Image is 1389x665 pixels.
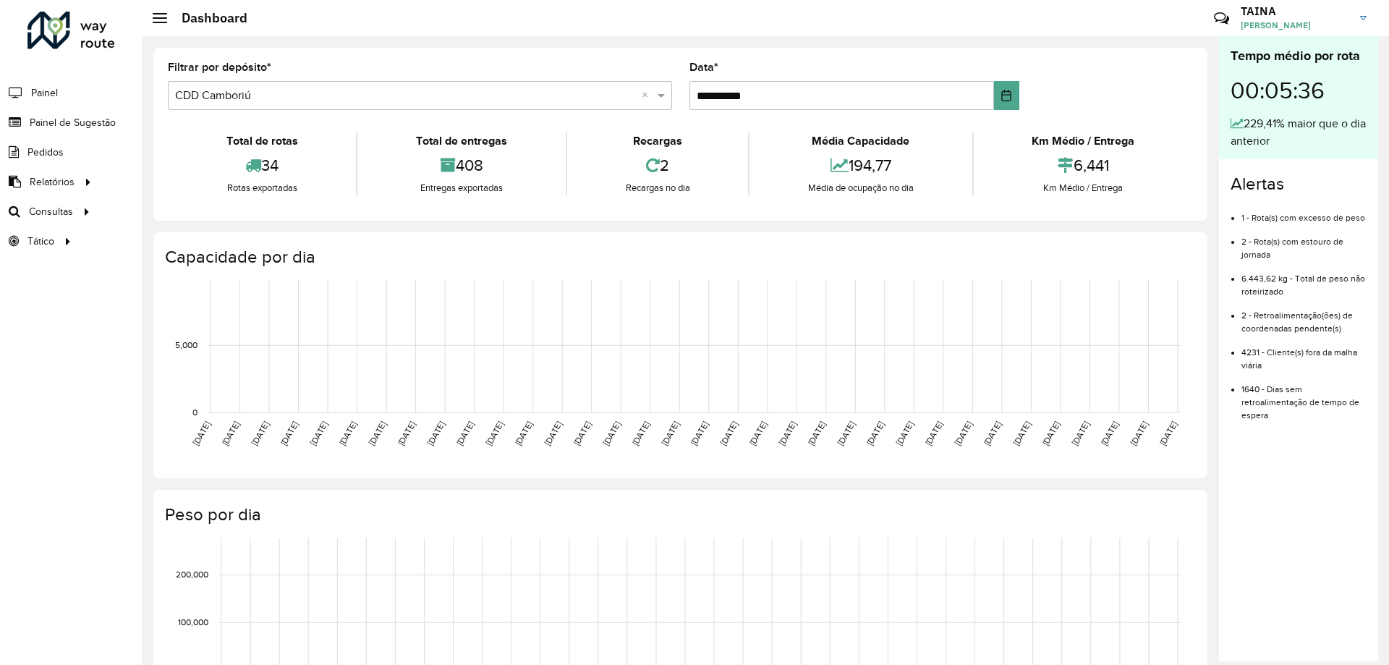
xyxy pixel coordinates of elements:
[192,407,197,417] text: 0
[171,181,352,195] div: Rotas exportadas
[1241,200,1367,224] li: 1 - Rota(s) com excesso de peso
[1040,420,1061,447] text: [DATE]
[220,420,241,447] text: [DATE]
[308,420,329,447] text: [DATE]
[165,504,1193,525] h4: Peso por dia
[171,132,352,150] div: Total de rotas
[30,115,116,130] span: Painel de Sugestão
[29,204,73,219] span: Consultas
[601,420,622,447] text: [DATE]
[454,420,475,447] text: [DATE]
[250,420,271,447] text: [DATE]
[747,420,768,447] text: [DATE]
[718,420,739,447] text: [DATE]
[1241,335,1367,372] li: 4231 - Cliente(s) fora da malha viária
[171,150,352,181] div: 34
[572,420,592,447] text: [DATE]
[1157,420,1178,447] text: [DATE]
[543,420,564,447] text: [DATE]
[178,617,208,627] text: 100,000
[361,150,561,181] div: 408
[982,420,1003,447] text: [DATE]
[1231,66,1367,115] div: 00:05:36
[367,420,388,447] text: [DATE]
[753,181,968,195] div: Média de ocupação no dia
[806,420,827,447] text: [DATE]
[953,420,974,447] text: [DATE]
[1241,19,1349,32] span: [PERSON_NAME]
[1241,4,1349,18] h3: TAINA
[175,340,197,350] text: 5,000
[894,420,915,447] text: [DATE]
[27,145,64,160] span: Pedidos
[279,420,300,447] text: [DATE]
[30,174,75,190] span: Relatórios
[977,181,1189,195] div: Km Médio / Entrega
[977,132,1189,150] div: Km Médio / Entrega
[191,420,212,447] text: [DATE]
[753,132,968,150] div: Média Capacidade
[1099,420,1120,447] text: [DATE]
[1241,372,1367,422] li: 1640 - Dias sem retroalimentação de tempo de espera
[484,420,505,447] text: [DATE]
[513,420,534,447] text: [DATE]
[176,570,208,580] text: 200,000
[689,420,710,447] text: [DATE]
[660,420,681,447] text: [DATE]
[1070,420,1091,447] text: [DATE]
[31,85,58,101] span: Painel
[571,181,744,195] div: Recargas no dia
[689,59,718,76] label: Data
[1231,174,1367,195] h4: Alertas
[27,234,54,249] span: Tático
[630,420,651,447] text: [DATE]
[836,420,857,447] text: [DATE]
[1241,224,1367,261] li: 2 - Rota(s) com estouro de jornada
[425,420,446,447] text: [DATE]
[165,247,1193,268] h4: Capacidade por dia
[361,132,561,150] div: Total de entregas
[1231,115,1367,150] div: 229,41% maior que o dia anterior
[1241,298,1367,335] li: 2 - Retroalimentação(ões) de coordenadas pendente(s)
[1206,3,1237,34] a: Contato Rápido
[1231,46,1367,66] div: Tempo médio por rota
[865,420,885,447] text: [DATE]
[167,10,247,26] h2: Dashboard
[923,420,944,447] text: [DATE]
[361,181,561,195] div: Entregas exportadas
[753,150,968,181] div: 194,77
[642,87,654,104] span: Clear all
[396,420,417,447] text: [DATE]
[1241,261,1367,298] li: 6.443,62 kg - Total de peso não roteirizado
[571,150,744,181] div: 2
[1011,420,1032,447] text: [DATE]
[977,150,1189,181] div: 6,441
[777,420,798,447] text: [DATE]
[994,81,1019,110] button: Choose Date
[337,420,358,447] text: [DATE]
[168,59,271,76] label: Filtrar por depósito
[1129,420,1150,447] text: [DATE]
[571,132,744,150] div: Recargas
